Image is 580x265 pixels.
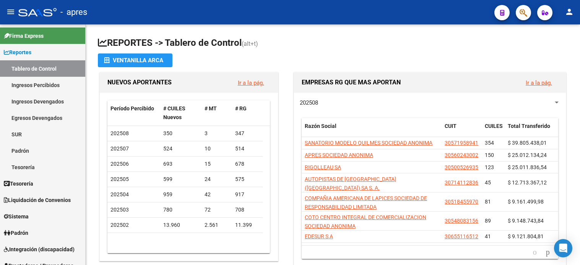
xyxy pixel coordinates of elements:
a: go to next page [543,248,553,257]
mat-icon: menu [6,7,15,16]
span: 202503 [110,207,129,213]
span: 30571958941 [445,140,478,146]
span: $ 39.805.438,01 [508,140,547,146]
span: 30714112836 [445,179,478,186]
span: 89 [485,218,491,224]
span: Padrón [4,229,28,237]
span: $ 9.161.499,98 [508,199,544,205]
span: 202504 [110,191,129,197]
span: Sistema [4,212,29,221]
span: # CUILES Nuevos [163,105,185,120]
span: CUILES [485,123,503,129]
span: 45 [485,179,491,186]
div: 24 [205,175,229,184]
span: 354 [485,140,494,146]
span: $ 25.012.134,24 [508,152,547,158]
div: Open Intercom Messenger [554,239,572,257]
div: 514 [235,144,260,153]
span: NUEVOS APORTANTES [107,79,172,86]
div: 708 [235,205,260,214]
span: 30500526935 [445,164,478,170]
span: RIGOLLEAU SA [305,164,341,170]
span: $ 9.148.743,84 [508,218,544,224]
span: 30548083156 [445,218,478,224]
div: 72 [205,205,229,214]
span: AUTOPISTAS DE [GEOGRAPHIC_DATA] ([GEOGRAPHIC_DATA]) SA S. A. [305,176,396,191]
span: 30655116512 [445,233,478,239]
span: - apres [60,4,87,21]
span: Tesorería [4,179,33,188]
span: COTO CENTRO INTEGRAL DE COMERCIALIZACION SOCIEDAD ANONIMA [305,214,426,229]
div: 678 [235,160,260,168]
div: 599 [163,175,198,184]
span: Período Percibido [110,105,154,111]
span: (alt+t) [242,40,258,47]
h1: REPORTES -> Tablero de Control [98,37,568,50]
button: Ir a la pág. [520,76,558,90]
span: 30560243002 [445,152,478,158]
span: APRES SOCIEDAD ANONIMA [305,152,373,158]
span: 123 [485,164,494,170]
div: 10 [205,144,229,153]
span: EMPRESAS RG QUE MAS APORTAN [302,79,401,86]
datatable-header-cell: Razón Social [302,118,442,143]
span: $ 25.011.836,54 [508,164,547,170]
datatable-header-cell: CUILES [482,118,505,143]
span: Liquidación de Convenios [4,196,71,204]
div: 780 [163,205,198,214]
div: 693 [163,160,198,168]
span: $ 9.121.804,81 [508,233,544,239]
span: 81 [485,199,491,205]
div: 13.960 [163,221,198,229]
span: SANATORIO MODELO QUILMES SOCIEDAD ANONIMA [305,140,432,146]
div: 959 [163,190,198,199]
span: Integración (discapacidad) [4,245,75,254]
div: 2.561 [205,221,229,229]
span: # RG [235,105,247,111]
div: 917 [235,190,260,199]
span: Reportes [4,48,31,57]
div: 15 [205,160,229,168]
span: $ 12.713.367,12 [508,179,547,186]
div: 3 [205,129,229,138]
span: 202505 [110,176,129,182]
a: Ir a la pág. [526,79,552,86]
datatable-header-cell: Período Percibido [107,100,160,126]
div: 11.399 [235,221,260,229]
span: 202507 [110,145,129,152]
span: 150 [485,152,494,158]
div: 347 [235,129,260,138]
div: 524 [163,144,198,153]
span: 202508 [110,130,129,136]
span: 30518455970 [445,199,478,205]
span: CUIT [445,123,457,129]
datatable-header-cell: Total Transferido [505,118,558,143]
div: 350 [163,129,198,138]
span: 202506 [110,161,129,167]
datatable-header-cell: CUIT [442,118,482,143]
a: go to previous page [530,248,540,257]
span: 41 [485,233,491,239]
div: 42 [205,190,229,199]
span: 202508 [300,99,318,106]
datatable-header-cell: # MT [201,100,232,126]
span: 202502 [110,222,129,228]
mat-icon: person [565,7,574,16]
button: Ir a la pág. [232,76,270,90]
a: Ir a la pág. [238,79,264,86]
span: Razón Social [305,123,336,129]
span: EDESUR S A [305,233,333,239]
datatable-header-cell: # CUILES Nuevos [160,100,201,126]
button: Ventanilla ARCA [98,53,172,67]
div: 575 [235,175,260,184]
div: Ventanilla ARCA [104,53,166,67]
span: COMPAÑIA AMERICANA DE LAPICES SOCIEDAD DE RESPONSABILIDAD LIMITADA [305,195,427,210]
span: Total Transferido [508,123,550,129]
span: # MT [205,105,217,111]
datatable-header-cell: # RG [232,100,263,126]
span: Firma Express [4,32,44,40]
